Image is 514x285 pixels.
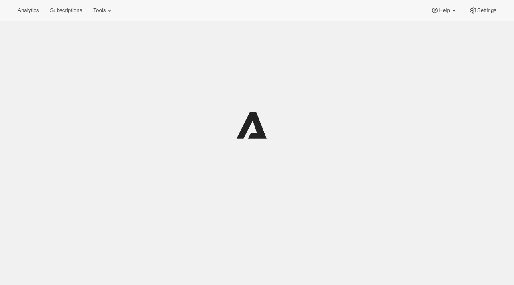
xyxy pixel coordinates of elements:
span: Subscriptions [50,7,82,14]
button: Analytics [13,5,44,16]
span: Tools [93,7,106,14]
span: Help [439,7,450,14]
button: Subscriptions [45,5,87,16]
button: Tools [88,5,118,16]
span: Settings [477,7,496,14]
button: Help [426,5,462,16]
span: Analytics [18,7,39,14]
button: Settings [464,5,501,16]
